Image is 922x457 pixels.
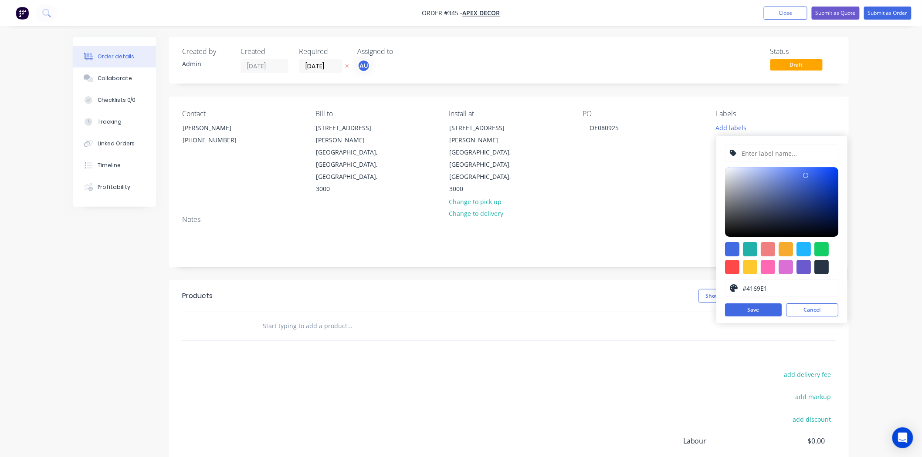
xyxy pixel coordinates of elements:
button: Cancel [786,303,838,316]
div: #1fb6ff [797,242,811,256]
button: add discount [788,413,836,425]
div: [PHONE_NUMBER] [183,134,255,146]
button: Timeline [73,155,156,176]
span: Order #345 - [422,9,463,17]
div: Labels [716,110,836,118]
div: Admin [182,59,230,68]
div: Created [241,47,288,56]
div: [STREET_ADDRESS][PERSON_NAME] [316,122,388,146]
input: Enter label name... [741,145,834,161]
div: #273444 [814,260,829,274]
button: Close [764,7,807,20]
button: Add labels [711,121,751,133]
button: AU [357,59,370,72]
div: Created by [182,47,230,56]
div: [GEOGRAPHIC_DATA], [GEOGRAPHIC_DATA], [GEOGRAPHIC_DATA], 3000 [316,146,388,195]
div: #f6ab2f [779,242,793,256]
div: #20b2aa [743,242,757,256]
div: Tracking [98,118,122,126]
div: Assigned to [357,47,444,56]
button: add delivery fee [780,369,836,380]
a: Apex Decor [463,9,500,17]
button: Save [725,303,782,316]
div: Collaborate [98,74,132,82]
div: Contact [182,110,302,118]
div: Timeline [98,161,121,169]
button: Submit as Order [864,7,912,20]
div: Install at [449,110,569,118]
div: Checklists 0/0 [98,96,136,104]
div: [STREET_ADDRESS][PERSON_NAME][GEOGRAPHIC_DATA], [GEOGRAPHIC_DATA], [GEOGRAPHIC_DATA], 3000 [442,121,529,195]
button: Linked Orders [73,133,156,155]
div: #ffc82c [743,260,757,274]
button: Order details [73,46,156,67]
button: Collaborate [73,67,156,89]
div: Products [182,291,213,301]
div: [PERSON_NAME] [183,122,255,134]
div: [STREET_ADDRESS][PERSON_NAME] [450,122,522,146]
div: Bill to [315,110,435,118]
span: $0.00 [761,436,825,446]
button: Change to delivery [444,208,508,219]
div: #ff4949 [725,260,739,274]
div: [GEOGRAPHIC_DATA], [GEOGRAPHIC_DATA], [GEOGRAPHIC_DATA], 3000 [450,146,522,195]
div: Order details [98,53,135,60]
div: OE080925 [583,121,626,134]
div: [PERSON_NAME][PHONE_NUMBER] [175,121,262,149]
div: Profitability [98,183,130,191]
div: Required [299,47,347,56]
span: Draft [770,59,823,70]
div: [STREET_ADDRESS][PERSON_NAME][GEOGRAPHIC_DATA], [GEOGRAPHIC_DATA], [GEOGRAPHIC_DATA], 3000 [308,121,396,195]
div: #4169e1 [725,242,739,256]
input: Start typing to add a product... [262,317,437,335]
div: Status [770,47,836,56]
div: Linked Orders [98,140,135,148]
div: Notes [182,215,836,224]
button: Profitability [73,176,156,198]
button: add markup [791,391,836,403]
div: #f08080 [761,242,775,256]
div: #13ce66 [814,242,829,256]
button: Change to pick up [444,195,506,207]
div: #da70d6 [779,260,793,274]
div: #ff69b4 [761,260,775,274]
button: Submit as Quote [812,7,860,20]
div: #6a5acd [797,260,811,274]
span: Labour [683,436,761,446]
img: Factory [16,7,29,20]
div: Open Intercom Messenger [892,427,913,448]
button: Checklists 0/0 [73,89,156,111]
button: Tracking [73,111,156,133]
button: Show / Hide columns [698,289,766,303]
div: PO [583,110,702,118]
